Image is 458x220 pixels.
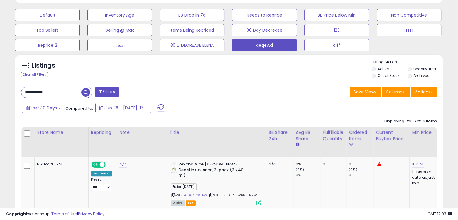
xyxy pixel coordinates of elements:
button: Items Being Repriced [160,24,224,36]
button: diff [304,39,369,51]
div: 0 [323,162,341,167]
div: Avg BB Share [296,129,318,142]
div: Ordered Items [349,129,371,142]
button: Top Sellers [15,24,80,36]
div: 0 [349,162,373,167]
span: FBA [186,200,196,206]
button: BB Drop in 7d [160,9,224,21]
small: (0%) [296,167,304,172]
div: Displaying 1 to 16 of 16 items [384,118,437,124]
button: Needs to Reprice [232,9,297,21]
button: 123 [304,24,369,36]
div: ASIN: [171,162,261,205]
button: BB Price Below Min [304,9,369,21]
a: Privacy Policy [78,211,104,217]
span: OFF [105,162,114,167]
div: Fulfillable Quantity [323,129,344,142]
button: Filters [95,87,119,97]
div: 0% [296,162,320,167]
button: 30 D DECREASE ELENA [160,39,224,51]
a: 167.74 [412,161,424,167]
button: Jun-18 - [DATE]-17 [95,103,151,113]
label: Out of Stock [378,73,400,78]
div: Title [170,129,263,136]
small: Avg BB Share. [296,142,299,147]
div: Amazon AI [91,171,112,176]
b: Rexona Aloe [PERSON_NAME] Deostick kvinnor, 3-pack (3 x 40 ml) [179,162,252,180]
div: seller snap | | [6,211,104,217]
div: Clear All Filters [21,72,48,77]
div: 0 [349,172,373,178]
button: Inventory Age [87,9,152,21]
button: 30 Day Decrease [232,24,297,36]
span: ON [92,162,100,167]
small: (0%) [349,167,357,172]
div: Preset: [91,178,112,191]
div: 0% [296,172,320,178]
button: Non Competitive [377,9,441,21]
div: Nikilko2017 SE [37,162,84,167]
div: BB Share 24h. [269,129,291,142]
button: Columns [382,87,410,97]
img: 310oO9N-JEL._SL40_.jpg [171,162,177,174]
div: Current Buybox Price [376,129,407,142]
span: All listings currently available for purchase on Amazon [171,200,185,206]
label: Active [378,66,389,71]
div: Note [119,129,164,136]
label: Deactivated [413,66,436,71]
span: tier [DATE] [171,183,197,190]
span: Jun-18 - [DATE]-17 [104,105,144,111]
div: Repricing [91,129,114,136]
button: Default [15,9,80,21]
div: Disable auto adjust min [412,168,441,186]
div: Min Price [412,129,443,136]
p: Listing States: [372,59,443,65]
button: Save View [350,87,381,97]
button: FFFFF [377,24,441,36]
a: Terms of Use [51,211,77,217]
button: Reprice 2 [15,39,80,51]
h5: Listings [32,61,55,70]
a: B006MOWJA2 [183,193,207,198]
span: | SKU: 23-T0O7-WPFU-NEW1 [208,193,258,198]
div: Store Name [37,129,86,136]
label: Archived [413,73,429,78]
button: тест [87,39,152,51]
button: Last 30 Days [22,103,64,113]
button: Actions [411,87,437,97]
button: Selling @ Max [87,24,152,36]
span: Compared to: [65,105,93,111]
strong: Copyright [6,211,28,217]
span: Columns [386,89,405,95]
a: N/A [119,161,126,167]
div: N/A [269,162,288,167]
span: Last 30 Days [31,105,57,111]
span: 2025-08-18 12:03 GMT [428,211,452,217]
button: qeqewd [232,39,297,51]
